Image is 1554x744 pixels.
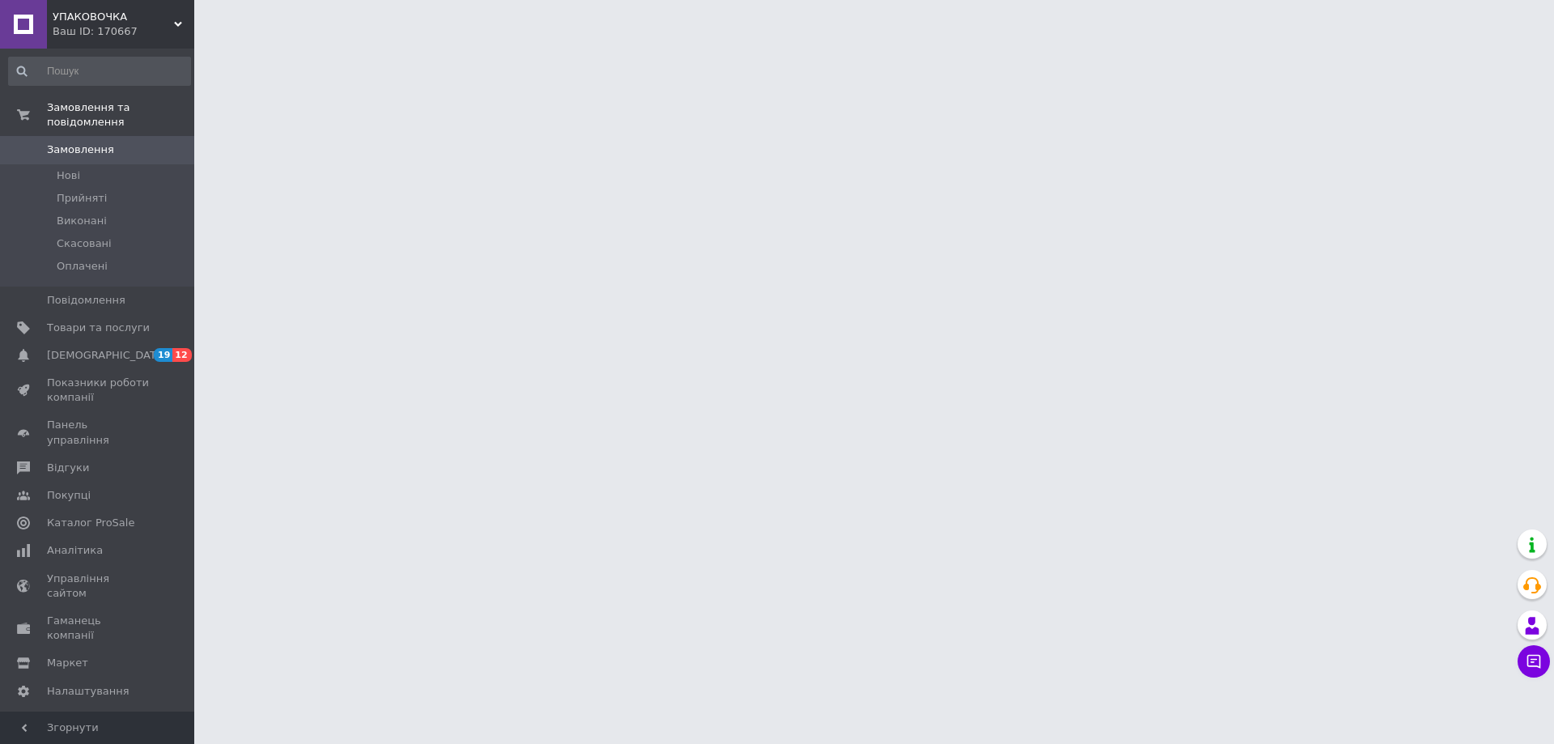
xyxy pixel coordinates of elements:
[154,348,172,362] span: 19
[57,214,107,228] span: Виконані
[47,348,167,363] span: [DEMOGRAPHIC_DATA]
[8,57,191,86] input: Пошук
[47,293,125,308] span: Повідомлення
[47,614,150,643] span: Гаманець компанії
[47,418,150,447] span: Панель управління
[47,543,103,558] span: Аналітика
[57,236,112,251] span: Скасовані
[57,168,80,183] span: Нові
[47,376,150,405] span: Показники роботи компанії
[53,24,194,39] div: Ваш ID: 170667
[47,684,129,699] span: Налаштування
[47,572,150,601] span: Управління сайтом
[47,142,114,157] span: Замовлення
[172,348,191,362] span: 12
[47,656,88,670] span: Маркет
[57,191,107,206] span: Прийняті
[47,321,150,335] span: Товари та послуги
[47,488,91,503] span: Покупці
[47,461,89,475] span: Відгуки
[47,516,134,530] span: Каталог ProSale
[47,100,194,130] span: Замовлення та повідомлення
[1518,645,1550,678] button: Чат з покупцем
[57,259,108,274] span: Оплачені
[53,10,174,24] span: УПАКОВОЧКА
